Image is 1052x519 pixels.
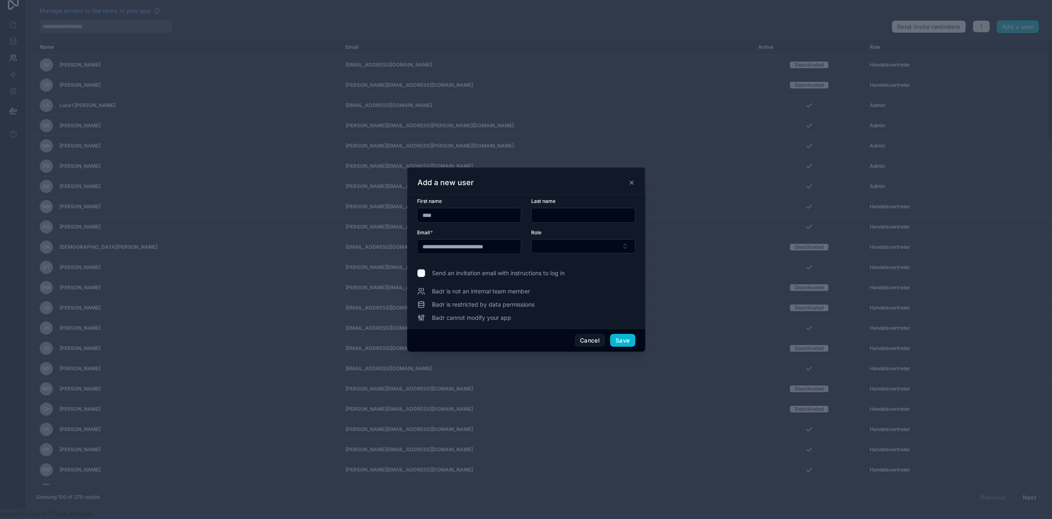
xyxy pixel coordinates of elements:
button: Save [610,334,635,347]
span: Email [417,229,430,236]
span: Badr is restricted by data permissions [432,300,534,309]
span: Send an invitation email with instructions to log in [432,269,565,277]
span: Last name [531,198,556,204]
button: Select Button [531,239,635,253]
h3: Add a new user [417,178,474,188]
span: First name [417,198,442,204]
span: Badr is not an internal team member [432,287,530,295]
span: Role [531,229,542,236]
button: Cancel [575,334,605,347]
span: Badr cannot modify your app [432,314,511,322]
input: Send an invitation email with instructions to log in [417,269,425,277]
